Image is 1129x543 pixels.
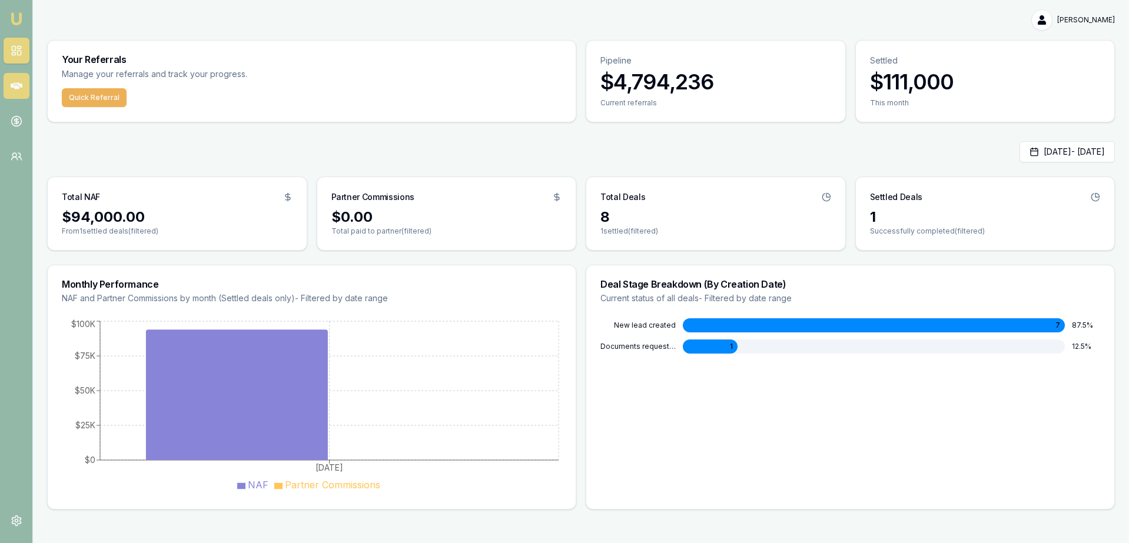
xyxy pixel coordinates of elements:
[600,55,831,66] p: Pipeline
[1057,15,1115,25] span: [PERSON_NAME]
[600,70,831,94] h3: $4,794,236
[62,88,127,107] button: Quick Referral
[62,208,293,226] div: $94,000.00
[870,55,1101,66] p: Settled
[316,462,343,472] tspan: [DATE]
[600,321,676,330] div: NEW LEAD CREATED
[331,208,562,226] div: $0.00
[75,351,95,361] tspan: $75K
[870,208,1101,226] div: 1
[600,342,676,351] div: DOCUMENTS REQUESTED FROM CLIENT
[600,98,831,108] div: Current referrals
[870,98,1101,108] div: This month
[1072,321,1100,330] div: 87.5 %
[62,55,562,64] h3: Your Referrals
[62,226,293,236] p: From 1 settled deals (filtered)
[71,319,95,329] tspan: $100K
[730,342,733,351] span: 1
[870,191,922,203] h3: Settled Deals
[9,12,24,26] img: emu-icon-u.png
[75,420,95,430] tspan: $25K
[870,226,1101,236] p: Successfully completed (filtered)
[85,455,95,465] tspan: $0
[600,279,1100,289] h3: Deal Stage Breakdown (By Creation Date)
[600,292,1100,304] p: Current status of all deals - Filtered by date range
[870,70,1101,94] h3: $111,000
[285,479,380,491] span: Partner Commissions
[62,68,363,81] p: Manage your referrals and track your progress.
[62,292,562,304] p: NAF and Partner Commissions by month (Settled deals only) - Filtered by date range
[600,208,831,226] div: 8
[600,191,645,203] h3: Total Deals
[248,479,268,491] span: NAF
[1072,342,1100,351] div: 12.5 %
[1055,321,1060,330] span: 7
[600,226,831,236] p: 1 settled (filtered)
[62,191,100,203] h3: Total NAF
[1020,141,1115,162] button: [DATE]- [DATE]
[75,385,95,395] tspan: $50K
[331,191,414,203] h3: Partner Commissions
[62,279,562,289] h3: Monthly Performance
[331,226,562,236] p: Total paid to partner (filtered)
